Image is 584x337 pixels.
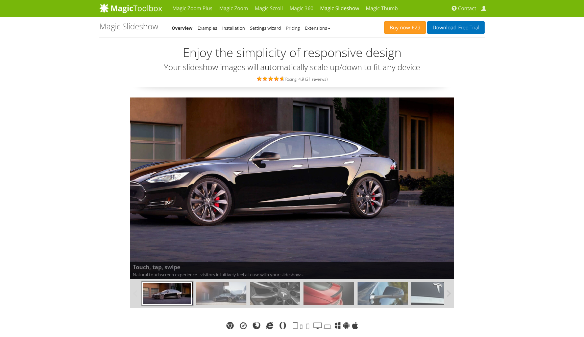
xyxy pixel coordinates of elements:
img: Touch, tap, swipe [66,61,454,279]
img: models-02.jpg [196,282,246,305]
img: models-03.jpg [250,282,300,305]
a: 21 reviews [306,76,326,82]
a: Examples [198,25,217,31]
img: Tablet, phone, smartphone, desktop, laptop, Windows, Android, iOS [293,322,358,329]
img: models-04.jpg [303,282,354,305]
a: Extensions [305,25,330,31]
div: Rating: 4.9 ( ) [99,75,485,82]
img: Chrome, Safari, Firefox, MS Edge, IE, Opera [226,322,286,329]
img: models-07.jpg [411,282,462,305]
a: DownloadFree Trial [427,21,485,34]
img: models-06.jpg [358,282,408,305]
a: Installation [222,25,245,31]
a: Buy now£29 [384,21,426,34]
a: Overview [172,25,193,31]
h1: Magic Slideshow [99,22,158,31]
h3: Your slideshow images will automatically scale up/down to fit any device [99,63,485,72]
img: MagicToolbox.com - Image tools for your website [99,3,162,13]
span: Natural touchscreen experience - visitors intuitively feel at ease with your slideshows. [130,262,454,279]
a: Settings wizard [250,25,281,31]
span: Contact [458,5,476,12]
b: Touch, tap, swipe [133,263,451,272]
span: Free Trial [457,25,479,30]
h2: Enjoy the simplicity of responsive design [99,46,485,59]
span: £29 [410,25,420,30]
a: Pricing [286,25,300,31]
